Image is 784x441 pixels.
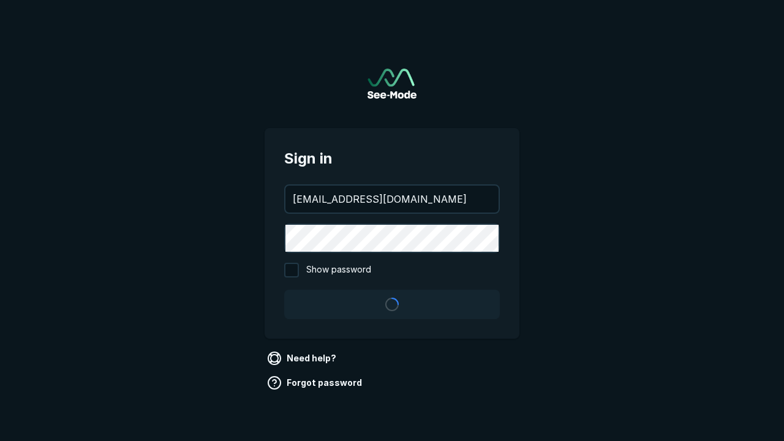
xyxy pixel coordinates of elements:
input: your@email.com [285,186,499,213]
span: Sign in [284,148,500,170]
img: See-Mode Logo [367,69,417,99]
a: Need help? [265,349,341,368]
a: Forgot password [265,373,367,393]
span: Show password [306,263,371,277]
a: Go to sign in [367,69,417,99]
